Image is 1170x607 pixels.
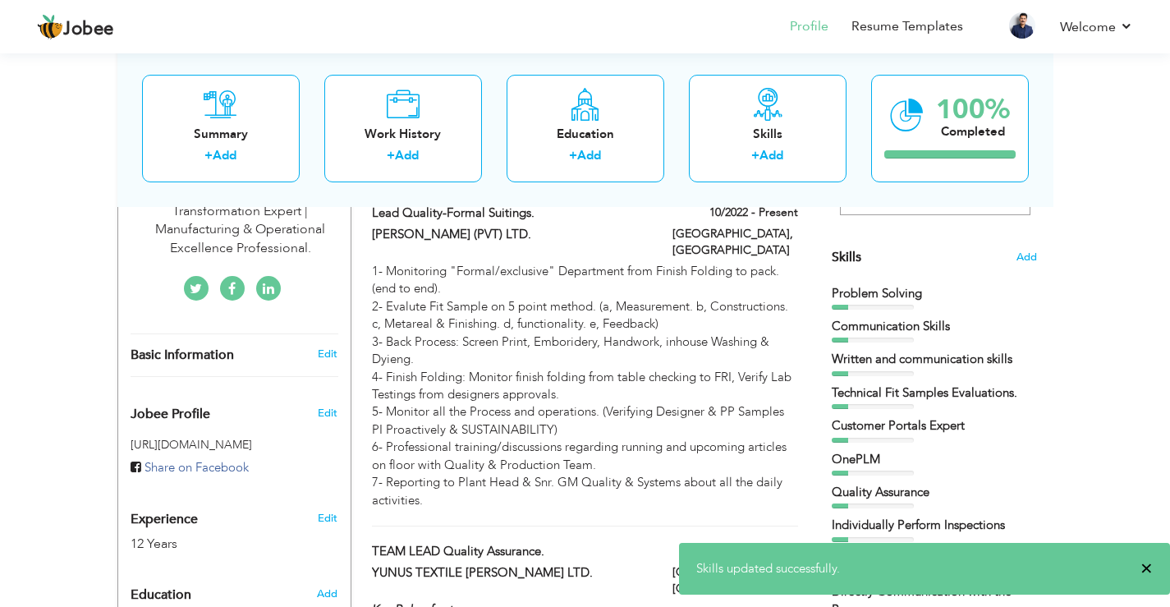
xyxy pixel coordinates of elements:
label: + [204,147,213,164]
a: Resume Templates [851,17,963,36]
label: [GEOGRAPHIC_DATA], [GEOGRAPHIC_DATA] [672,564,798,597]
a: Add [213,147,236,163]
a: Edit [318,347,337,361]
div: Education [520,125,651,142]
span: Edit [318,406,337,421]
span: Jobee Profile [131,407,210,422]
img: Profile Img [1009,12,1035,39]
div: Quality Assurance [832,484,1037,501]
div: OnePLM [832,451,1037,468]
a: Welcome [1060,17,1133,37]
label: + [751,147,759,164]
a: Jobee [37,14,114,40]
a: Add [577,147,601,163]
div: 1- Monitoring "Formal/exclusive" Department from Finish Folding to pack. (end to end). 2- Evalute... [372,263,797,509]
span: Experience [131,513,198,527]
span: Add [317,586,337,601]
span: × [1140,560,1153,577]
div: 100% [936,95,1010,122]
div: 12 Years [131,535,300,554]
span: Skills [832,248,861,266]
div: Skills [702,125,833,142]
div: Customer Portals Expert [832,417,1037,435]
a: Profile [790,17,828,36]
div: Problem Solving [832,285,1037,302]
span: Add [1016,250,1037,265]
div: Individually Perform Inspections [832,517,1037,534]
label: [PERSON_NAME] (PVT) LTD. [372,226,648,243]
label: YUNUS TEXTILE [PERSON_NAME] LTD. [372,564,648,582]
span: Basic Information [131,348,234,363]
img: jobee.io [37,14,63,40]
label: Lead Quality-Formal Suitings. [372,205,648,222]
a: Add [395,147,419,163]
div: Written and communication skills [832,351,1037,368]
div: Enhance your career by creating a custom URL for your Jobee public profile. [118,389,351,430]
div: Technical Fit Samples Evaluations. [832,384,1037,402]
span: Education [131,588,191,603]
label: 10/2022 - Present [709,205,798,221]
div: Summary [155,125,287,142]
label: TEAM LEAD Quality Assurance. [372,543,648,560]
a: Add [759,147,783,163]
div: Communication Skills [832,318,1037,335]
span: Share on Facebook [145,459,249,476]
label: + [387,147,395,164]
div: Work History [337,125,469,142]
label: [GEOGRAPHIC_DATA], [GEOGRAPHIC_DATA] [672,226,798,259]
div: Completed [936,122,1010,140]
div: Transformation Expert | Manufacturing & Operational Excellence Professional. [131,202,351,259]
span: Jobee [63,21,114,39]
label: + [569,147,577,164]
span: Skills updated successfully. [696,560,840,577]
h5: [URL][DOMAIN_NAME] [131,439,338,451]
a: Edit [318,511,337,526]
